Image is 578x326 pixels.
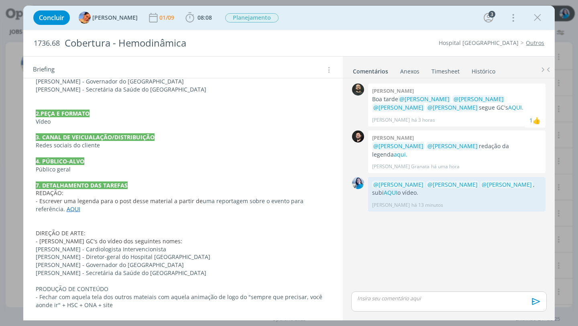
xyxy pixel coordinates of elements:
[33,65,55,75] span: Briefing
[36,261,331,269] p: [PERSON_NAME] - Governador do [GEOGRAPHIC_DATA]
[34,39,60,48] span: 1736.68
[36,285,331,293] p: PRODUÇÃO DE CONTEÚDO
[488,11,495,18] div: 3
[36,197,305,213] span: uma reportagem sobre o evento para referência.
[36,165,331,173] p: Público geral
[373,142,423,150] span: @[PERSON_NAME]
[36,189,63,197] span: REDAÇÃO:
[372,134,414,141] b: [PERSON_NAME]
[36,237,182,245] span: - [PERSON_NAME] GC's do vídeo dos seguintes nomes:
[372,95,541,112] p: Boa tarde segue GC's
[482,11,495,24] button: 3
[197,14,212,21] span: 08:08
[482,181,532,188] span: @[PERSON_NAME]
[61,33,328,53] div: Cobertura - Hemodinâmica
[352,130,364,143] img: B
[79,12,138,24] button: L[PERSON_NAME]
[39,14,64,21] span: Concluir
[427,181,478,188] span: @[PERSON_NAME]
[352,84,364,96] img: P
[36,293,331,309] p: - Fechar com aquela tela dos outros mateiais com aquela animação de logo do "sempre que precisar,...
[79,12,91,24] img: L
[36,269,331,277] p: [PERSON_NAME] - Secretária da Saúde do [GEOGRAPHIC_DATA]
[183,11,214,24] button: 08:08
[67,205,80,213] a: AQUI
[399,95,450,103] span: @[PERSON_NAME]
[36,110,90,117] strong: 2.PEÇA E FORMATO
[372,181,541,197] p: , subi o vídeo.
[23,6,555,320] div: dialog
[529,116,533,124] div: 1
[411,116,435,124] span: há 3 horas
[36,157,84,165] strong: 4. PÚBLICO-ALVO
[36,77,331,86] p: [PERSON_NAME] - Governador do [GEOGRAPHIC_DATA]
[372,163,429,170] p: [PERSON_NAME] Granata
[372,116,410,124] p: [PERSON_NAME]
[427,142,478,150] span: @[PERSON_NAME]
[471,64,496,75] a: Histórico
[36,181,128,189] strong: 7. DETALHAMENTO DAS TAREFAS
[36,141,331,149] p: Redes sociais do cliente
[92,15,138,20] span: [PERSON_NAME]
[508,104,523,111] a: AQUI.
[36,197,203,205] span: - Escrever uma legenda para o post desse material a partir de
[533,116,541,125] div: Elisa Simon
[36,245,331,253] p: [PERSON_NAME] - Cardiologista Intervencionista
[372,142,541,159] p: redação da legenda
[400,67,419,75] div: Anexos
[225,13,279,23] button: Planejamento
[439,39,519,47] a: Hospital [GEOGRAPHIC_DATA]
[352,177,364,189] img: E
[427,104,478,111] span: @[PERSON_NAME]
[431,64,460,75] a: Timesheet
[372,202,410,209] p: [PERSON_NAME]
[411,202,443,209] span: há 13 minutos
[526,39,544,47] a: Outros
[384,189,397,196] a: AQUI
[36,253,331,261] p: [PERSON_NAME] - Diretor-geral do Hospital [GEOGRAPHIC_DATA]
[33,10,70,25] button: Concluir
[352,64,389,75] a: Comentários
[36,118,331,126] p: Vídeo
[159,15,176,20] div: 01/09
[454,95,504,103] span: @[PERSON_NAME]
[36,133,155,141] strong: 3. CANAL DE VEICUALAÇÃO/DISTRIBUIÇÃO
[373,181,423,188] span: @[PERSON_NAME]
[372,87,414,94] b: [PERSON_NAME]
[36,86,331,94] p: [PERSON_NAME] - Secretária da Saúde do [GEOGRAPHIC_DATA]
[225,13,279,22] span: Planejamento
[373,104,423,111] span: @[PERSON_NAME]
[36,229,85,237] span: DIREÇÃO DE ARTE:
[431,163,460,170] span: há uma hora
[394,151,407,158] a: aqui.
